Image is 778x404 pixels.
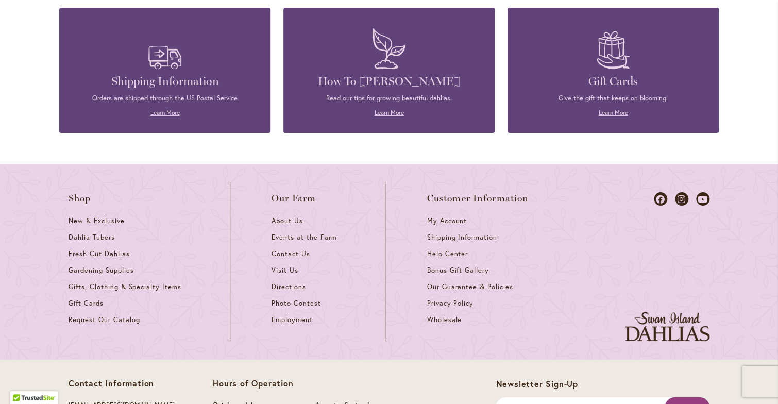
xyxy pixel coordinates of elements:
[375,109,404,116] a: Learn More
[69,249,130,258] span: Fresh Cut Dahlias
[69,298,104,307] span: Gift Cards
[272,315,313,324] span: Employment
[427,232,497,241] span: Shipping Information
[427,315,462,324] span: Wholesale
[69,315,140,324] span: Request Our Catalog
[75,94,255,103] p: Orders are shipped through the US Postal Service
[654,192,667,206] a: Dahlias on Facebook
[69,265,133,274] span: Gardening Supplies
[427,265,488,274] span: Bonus Gift Gallery
[150,109,180,116] a: Learn More
[75,74,255,89] h4: Shipping Information
[299,94,479,103] p: Read our tips for growing beautiful dahlias.
[599,109,628,116] a: Learn More
[696,192,709,206] a: Dahlias on Youtube
[69,232,115,241] span: Dahlia Tubers
[69,216,125,225] span: New & Exclusive
[272,282,306,291] span: Directions
[69,193,91,203] span: Shop
[272,298,321,307] span: Photo Contest
[427,249,468,258] span: Help Center
[427,216,467,225] span: My Account
[272,249,310,258] span: Contact Us
[427,282,513,291] span: Our Guarantee & Policies
[427,193,529,203] span: Customer Information
[523,94,703,103] p: Give the gift that keeps on blooming.
[272,193,316,203] span: Our Farm
[523,74,703,89] h4: Gift Cards
[69,282,181,291] span: Gifts, Clothing & Specialty Items
[675,192,688,206] a: Dahlias on Instagram
[272,232,336,241] span: Events at the Farm
[427,298,473,307] span: Privacy Policy
[272,216,303,225] span: About Us
[299,74,479,89] h4: How To [PERSON_NAME]
[272,265,298,274] span: Visit Us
